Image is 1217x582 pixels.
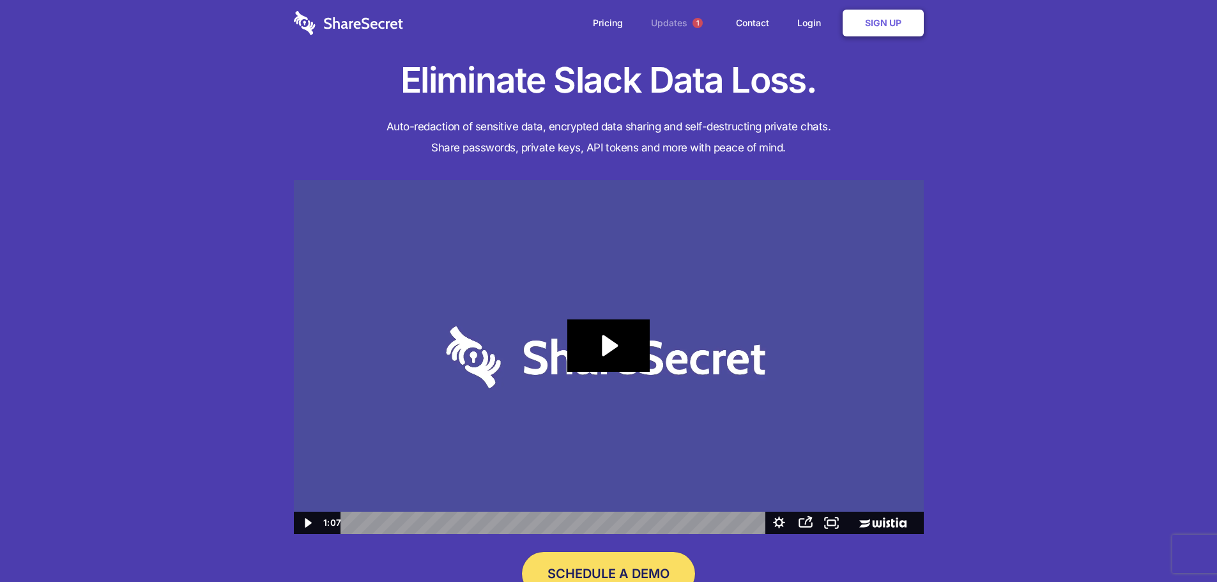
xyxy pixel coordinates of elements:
[843,10,924,36] a: Sign Up
[818,512,845,534] button: Fullscreen
[294,116,924,158] h4: Auto-redaction of sensitive data, encrypted data sharing and self-destructing private chats. Shar...
[351,512,760,534] div: Playbar
[845,512,923,534] a: Wistia Logo -- Learn More
[580,3,636,43] a: Pricing
[294,57,924,103] h1: Eliminate Slack Data Loss.
[766,512,792,534] button: Show settings menu
[294,11,403,35] img: logo-wordmark-white-trans-d4663122ce5f474addd5e946df7df03e33cb6a1c49d2221995e7729f52c070b2.svg
[567,319,649,372] button: Play Video: Sharesecret Slack Extension
[294,512,320,534] button: Play Video
[294,180,924,535] img: Sharesecret
[785,3,840,43] a: Login
[792,512,818,534] button: Open sharing menu
[693,18,703,28] span: 1
[723,3,782,43] a: Contact
[1153,518,1202,567] iframe: Drift Widget Chat Controller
